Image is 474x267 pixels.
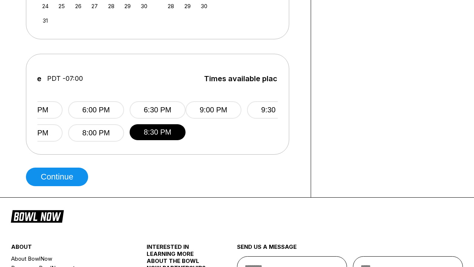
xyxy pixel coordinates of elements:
div: Choose Friday, August 29th, 2025 [123,1,133,11]
div: Choose Tuesday, September 30th, 2025 [199,1,209,11]
div: Choose Monday, September 29th, 2025 [183,1,193,11]
span: PDT -07:00 [47,75,83,83]
div: Choose Sunday, August 24th, 2025 [40,1,50,11]
button: 6:00 PM [68,101,124,119]
div: Choose Tuesday, August 26th, 2025 [73,1,83,11]
div: Choose Saturday, August 30th, 2025 [139,1,149,11]
button: 6:30 PM [130,101,186,119]
div: send us a message [237,243,463,256]
div: Choose Thursday, August 28th, 2025 [106,1,116,11]
div: Choose Wednesday, August 27th, 2025 [90,1,100,11]
div: Choose Monday, August 25th, 2025 [57,1,67,11]
div: about [11,243,124,254]
div: Choose Sunday, September 28th, 2025 [166,1,176,11]
button: 8:00 PM [68,124,124,142]
button: 9:30 PM [247,101,303,119]
div: Choose Sunday, August 31st, 2025 [40,16,50,26]
button: 9:00 PM [186,101,241,119]
span: Times available place [204,75,282,83]
button: Continue [26,168,88,186]
a: About BowlNow [11,254,124,263]
button: 8:30 PM [130,124,186,140]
